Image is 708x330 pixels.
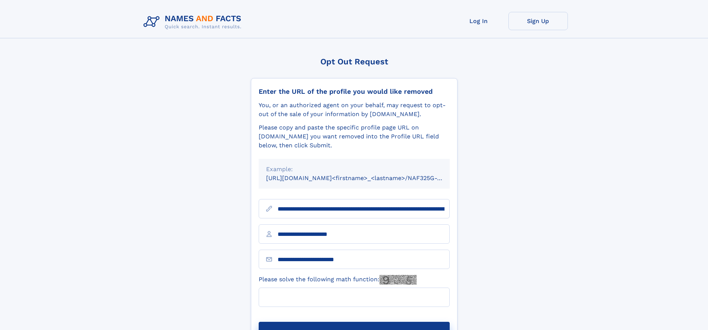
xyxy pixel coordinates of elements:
div: You, or an authorized agent on your behalf, may request to opt-out of the sale of your informatio... [259,101,450,119]
div: Enter the URL of the profile you would like removed [259,87,450,96]
label: Please solve the following math function: [259,275,417,285]
small: [URL][DOMAIN_NAME]<firstname>_<lastname>/NAF325G-xxxxxxxx [266,174,464,182]
img: Logo Names and Facts [140,12,248,32]
div: Please copy and paste the specific profile page URL on [DOMAIN_NAME] you want removed into the Pr... [259,123,450,150]
a: Sign Up [508,12,568,30]
a: Log In [449,12,508,30]
div: Opt Out Request [251,57,458,66]
div: Example: [266,165,442,174]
